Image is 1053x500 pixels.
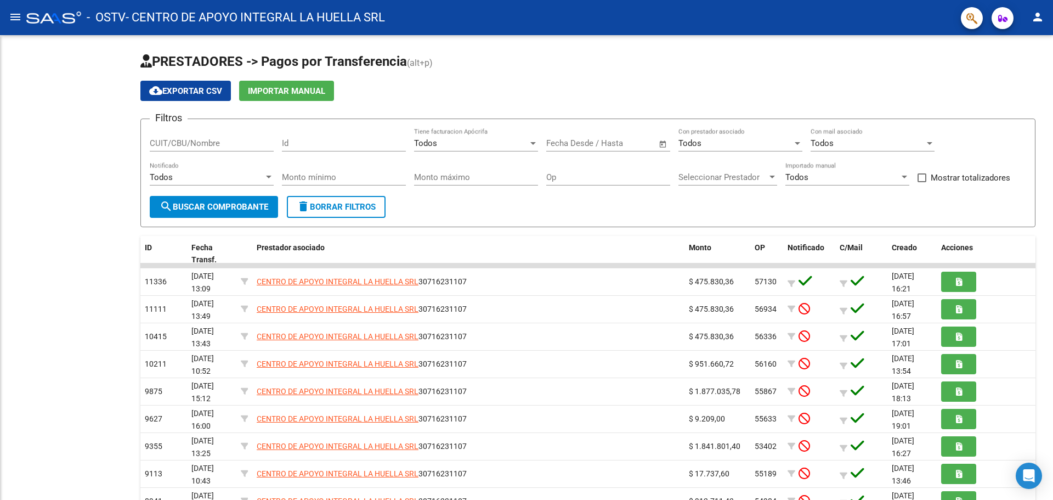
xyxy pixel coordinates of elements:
datatable-header-cell: OP [750,236,783,272]
span: 53402 [755,442,777,451]
span: 56934 [755,305,777,313]
span: 11336 [145,277,167,286]
span: 30716231107 [257,414,467,423]
span: [DATE] 18:13 [892,381,914,403]
span: Fecha Transf. [191,243,217,265]
span: [DATE] 13:09 [191,272,214,293]
datatable-header-cell: Monto [684,236,750,272]
button: Borrar Filtros [287,196,386,218]
span: Prestador asociado [257,243,325,252]
span: [DATE] 10:43 [191,464,214,485]
span: Buscar Comprobante [160,202,268,212]
mat-icon: cloud_download [149,84,162,97]
datatable-header-cell: Acciones [937,236,1035,272]
span: Borrar Filtros [297,202,376,212]
datatable-header-cell: Prestador asociado [252,236,684,272]
span: [DATE] 10:52 [191,354,214,375]
span: CENTRO DE APOYO INTEGRAL LA HUELLA SRL [257,305,418,313]
span: 10211 [145,359,167,368]
span: [DATE] 16:27 [892,436,914,458]
span: 30716231107 [257,305,467,313]
span: 57130 [755,277,777,286]
span: 55633 [755,414,777,423]
span: $ 1.877.035,78 [689,387,740,396]
input: Fecha fin [601,138,654,148]
span: 11111 [145,305,167,313]
button: Open calendar [657,138,670,150]
span: C/Mail [840,243,863,252]
span: [DATE] 16:57 [892,299,914,321]
span: Todos [414,138,437,148]
span: [DATE] 17:01 [892,327,914,348]
span: 10415 [145,332,167,341]
h3: Filtros [150,110,188,126]
span: - CENTRO DE APOYO INTEGRAL LA HUELLA SRL [126,5,385,30]
span: $ 475.830,36 [689,332,734,341]
button: Importar Manual [239,81,334,101]
span: OP [755,243,765,252]
span: $ 1.841.801,40 [689,442,740,451]
mat-icon: person [1031,10,1044,24]
datatable-header-cell: C/Mail [835,236,887,272]
span: CENTRO DE APOYO INTEGRAL LA HUELLA SRL [257,414,418,423]
button: Exportar CSV [140,81,231,101]
span: ID [145,243,152,252]
span: CENTRO DE APOYO INTEGRAL LA HUELLA SRL [257,359,418,368]
span: Importar Manual [248,86,325,96]
span: Monto [689,243,711,252]
span: 55189 [755,469,777,478]
span: [DATE] 13:46 [892,464,914,485]
span: Todos [150,172,173,182]
button: Buscar Comprobante [150,196,278,218]
datatable-header-cell: Notificado [783,236,835,272]
span: Notificado [788,243,824,252]
span: CENTRO DE APOYO INTEGRAL LA HUELLA SRL [257,277,418,286]
span: $ 951.660,72 [689,359,734,368]
span: 9113 [145,469,162,478]
span: [DATE] 13:25 [191,436,214,458]
span: - OSTV [87,5,126,30]
span: 30716231107 [257,332,467,341]
span: 9875 [145,387,162,396]
span: 30716231107 [257,387,467,396]
span: 30716231107 [257,359,467,368]
span: (alt+p) [407,58,433,68]
span: CENTRO DE APOYO INTEGRAL LA HUELLA SRL [257,442,418,451]
span: [DATE] 16:21 [892,272,914,293]
datatable-header-cell: ID [140,236,187,272]
span: [DATE] 13:54 [892,354,914,375]
span: [DATE] 16:00 [191,409,214,430]
span: Exportar CSV [149,86,222,96]
div: Open Intercom Messenger [1016,463,1042,489]
span: 30716231107 [257,442,467,451]
span: 56336 [755,332,777,341]
span: 55867 [755,387,777,396]
span: [DATE] 19:01 [892,409,914,430]
span: 30716231107 [257,469,467,478]
mat-icon: delete [297,200,310,213]
span: 9627 [145,414,162,423]
span: Seleccionar Prestador [678,172,767,182]
datatable-header-cell: Creado [887,236,937,272]
datatable-header-cell: Fecha Transf. [187,236,236,272]
span: CENTRO DE APOYO INTEGRAL LA HUELLA SRL [257,387,418,396]
span: CENTRO DE APOYO INTEGRAL LA HUELLA SRL [257,469,418,478]
span: Todos [678,138,701,148]
span: [DATE] 13:43 [191,327,214,348]
span: 56160 [755,359,777,368]
input: Fecha inicio [546,138,591,148]
span: $ 475.830,36 [689,277,734,286]
span: Creado [892,243,917,252]
mat-icon: menu [9,10,22,24]
span: Acciones [941,243,973,252]
span: Mostrar totalizadores [931,171,1010,184]
span: PRESTADORES -> Pagos por Transferencia [140,54,407,69]
span: [DATE] 15:12 [191,381,214,403]
span: 30716231107 [257,277,467,286]
span: Todos [785,172,808,182]
span: $ 17.737,60 [689,469,729,478]
span: $ 9.209,00 [689,414,725,423]
span: CENTRO DE APOYO INTEGRAL LA HUELLA SRL [257,332,418,341]
span: $ 475.830,36 [689,305,734,313]
span: [DATE] 13:49 [191,299,214,321]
